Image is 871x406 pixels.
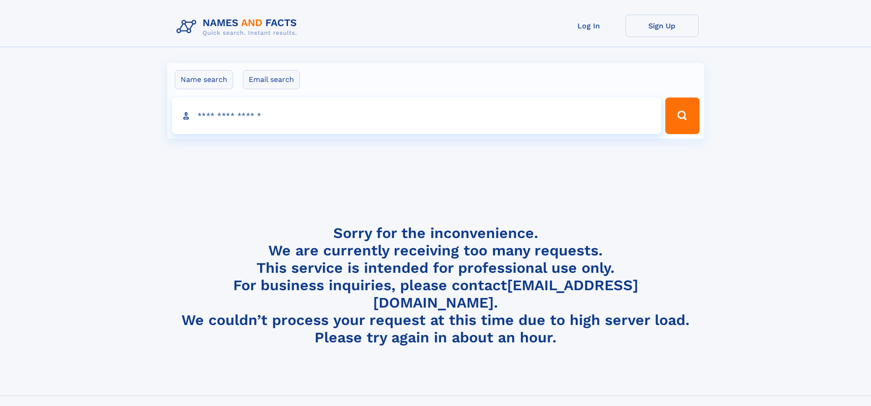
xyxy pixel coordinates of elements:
[175,70,233,89] label: Name search
[625,15,699,37] a: Sign Up
[373,276,638,311] a: [EMAIL_ADDRESS][DOMAIN_NAME]
[665,97,699,134] button: Search Button
[552,15,625,37] a: Log In
[172,97,662,134] input: search input
[243,70,300,89] label: Email search
[173,224,699,346] h4: Sorry for the inconvenience. We are currently receiving too many requests. This service is intend...
[173,15,305,39] img: Logo Names and Facts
